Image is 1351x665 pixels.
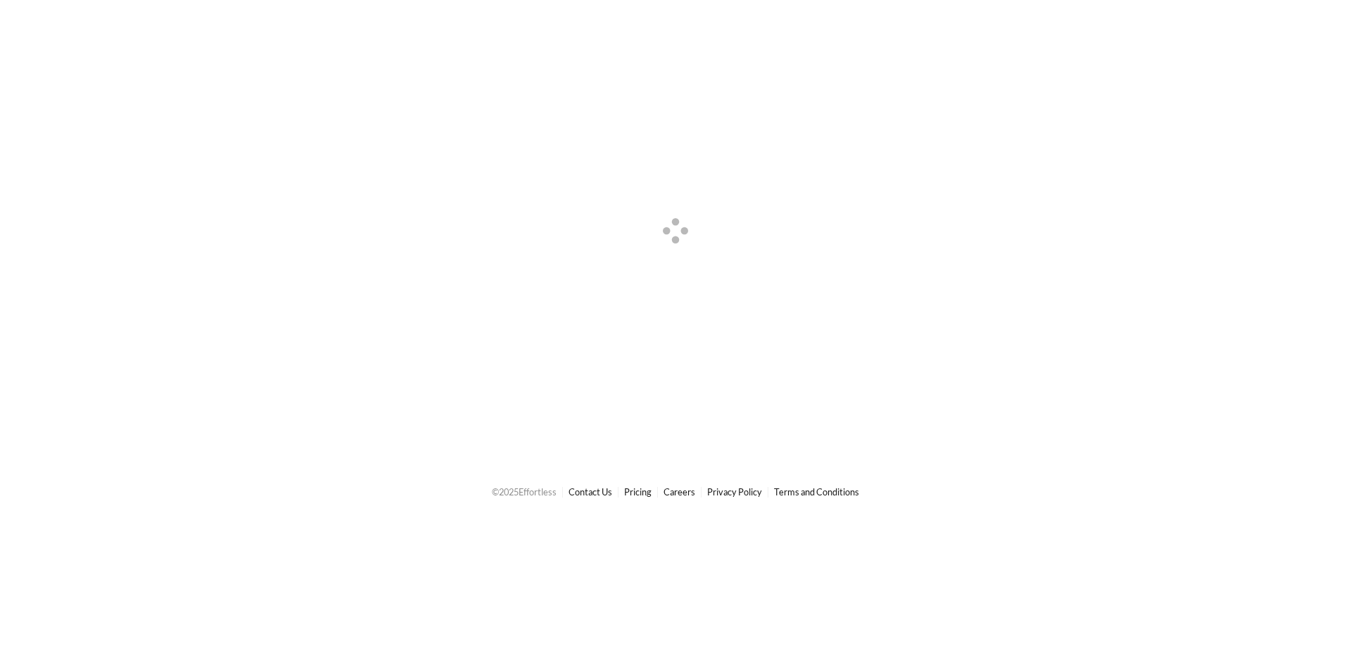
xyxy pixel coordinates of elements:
[492,486,557,498] span: © 2025 Effortless
[569,486,612,498] a: Contact Us
[624,486,652,498] a: Pricing
[664,486,695,498] a: Careers
[707,486,762,498] a: Privacy Policy
[774,486,859,498] a: Terms and Conditions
